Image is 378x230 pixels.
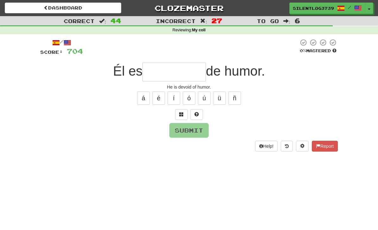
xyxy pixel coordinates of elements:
button: í [167,91,180,105]
button: ñ [228,91,241,105]
span: / [348,5,351,9]
span: Score: [40,49,63,55]
span: Correct [64,18,95,24]
strong: My coll [192,28,205,32]
span: 0 % [300,48,306,53]
span: : [283,18,290,24]
span: : [200,18,207,24]
span: : [99,18,106,24]
button: ú [198,91,211,105]
span: Él es [113,64,142,78]
button: Round history (alt+y) [281,141,293,152]
span: 704 [67,47,83,55]
span: 27 [211,17,222,24]
span: 6 [295,17,300,24]
span: Incorrect [156,18,196,24]
a: Dashboard [5,3,121,13]
button: Switch sentence to multiple choice alt+p [175,109,188,120]
div: / [40,39,83,47]
span: To go [257,18,279,24]
div: Mastered [299,48,338,54]
button: Submit [169,123,209,138]
span: 44 [110,17,121,24]
button: á [137,91,150,105]
button: ü [213,91,226,105]
button: ó [183,91,195,105]
span: SilentLog3739 [293,5,334,11]
a: Clozemaster [131,3,247,14]
button: Single letter hint - you only get 1 per sentence and score half the points! alt+h [190,109,203,120]
button: é [152,91,165,105]
a: SilentLog3739 / [289,3,365,14]
span: de humor. [206,64,265,78]
div: He is devoid of humor. [40,84,338,90]
button: Report [312,141,338,152]
button: Help! [255,141,278,152]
